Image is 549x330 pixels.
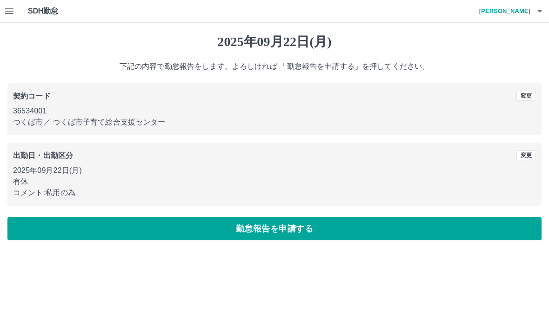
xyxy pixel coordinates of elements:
[7,61,542,72] p: 下記の内容で勤怠報告をします。よろしければ 「勤怠報告を申請する」を押してください。
[13,165,536,176] p: 2025年09月22日(月)
[13,152,73,159] b: 出勤日・出勤区分
[13,187,536,198] p: コメント: 私用の為
[516,150,536,160] button: 変更
[13,176,536,187] p: 有休
[13,117,536,128] p: つくば市 ／ つくば市子育て総合支援センター
[13,106,536,117] p: 36534001
[516,91,536,101] button: 変更
[7,217,542,240] button: 勤怠報告を申請する
[13,92,51,100] b: 契約コード
[7,34,542,50] h1: 2025年09月22日(月)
